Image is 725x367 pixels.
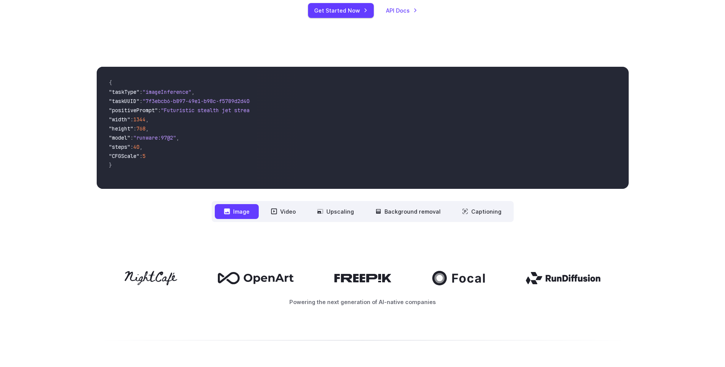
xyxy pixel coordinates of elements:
button: Captioning [453,204,511,219]
span: "taskUUID" [109,98,139,105]
span: , [146,125,149,132]
span: } [109,162,112,169]
span: , [146,116,149,123]
button: Video [262,204,305,219]
span: , [191,89,195,95]
button: Image [215,204,259,219]
span: "positivePrompt" [109,107,158,114]
a: Get Started Now [308,3,374,18]
span: "Futuristic stealth jet streaking through a neon-lit cityscape with glowing purple exhaust" [161,107,439,114]
span: { [109,79,112,86]
span: 5 [143,153,146,159]
a: API Docs [386,6,417,15]
button: Background removal [366,204,450,219]
span: , [176,134,179,141]
span: "height" [109,125,133,132]
p: Powering the next generation of AI-native companies [97,298,629,306]
button: Upscaling [308,204,363,219]
span: "CFGScale" [109,153,139,159]
span: , [139,143,143,150]
span: 768 [136,125,146,132]
span: : [130,143,133,150]
span: : [139,89,143,95]
span: "7f3ebcb6-b897-49e1-b98c-f5789d2d40d7" [143,98,259,105]
span: 40 [133,143,139,150]
span: : [139,153,143,159]
span: : [133,125,136,132]
span: : [130,134,133,141]
span: : [158,107,161,114]
span: 1344 [133,116,146,123]
span: : [130,116,133,123]
span: : [139,98,143,105]
span: "model" [109,134,130,141]
span: "taskType" [109,89,139,95]
span: "imageInference" [143,89,191,95]
span: "runware:97@2" [133,134,176,141]
span: "steps" [109,143,130,150]
span: "width" [109,116,130,123]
